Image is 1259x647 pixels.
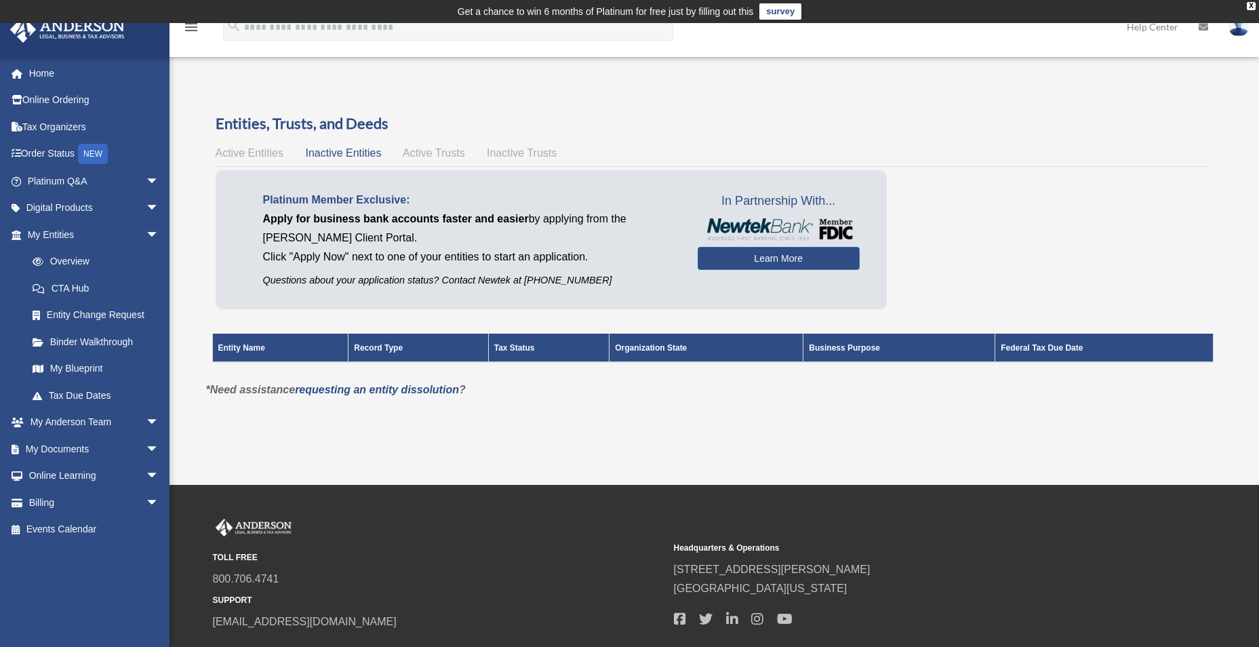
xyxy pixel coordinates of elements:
[146,195,173,222] span: arrow_drop_down
[704,218,853,240] img: NewtekBankLogoSM.png
[9,60,180,87] a: Home
[206,384,466,395] em: *Need assistance ?
[263,248,677,267] p: Click "Apply Now" next to one of your entities to start an application.
[212,334,348,362] th: Entity Name
[213,593,664,608] small: SUPPORT
[348,334,488,362] th: Record Type
[19,328,173,355] a: Binder Walkthrough
[674,583,847,594] a: [GEOGRAPHIC_DATA][US_STATE]
[183,19,199,35] i: menu
[487,147,557,159] span: Inactive Trusts
[146,489,173,517] span: arrow_drop_down
[488,334,609,362] th: Tax Status
[609,334,803,362] th: Organization State
[19,382,173,409] a: Tax Due Dates
[6,16,129,43] img: Anderson Advisors Platinum Portal
[759,3,801,20] a: survey
[216,147,283,159] span: Active Entities
[403,147,465,159] span: Active Trusts
[146,221,173,249] span: arrow_drop_down
[263,191,677,210] p: Platinum Member Exclusive:
[9,409,180,436] a: My Anderson Teamarrow_drop_down
[183,24,199,35] a: menu
[146,435,173,463] span: arrow_drop_down
[226,18,241,33] i: search
[216,113,1210,134] h3: Entities, Trusts, and Deeds
[458,3,754,20] div: Get a chance to win 6 months of Platinum for free just by filling out this
[78,144,108,164] div: NEW
[213,551,664,565] small: TOLL FREE
[674,541,1125,555] small: Headquarters & Operations
[19,302,173,329] a: Entity Change Request
[698,191,860,212] span: In Partnership With...
[9,168,180,195] a: Platinum Q&Aarrow_drop_down
[803,334,995,362] th: Business Purpose
[263,213,529,224] span: Apply for business bank accounts faster and easier
[995,334,1213,362] th: Federal Tax Due Date
[263,210,677,248] p: by applying from the [PERSON_NAME] Client Portal.
[19,275,173,302] a: CTA Hub
[9,113,180,140] a: Tax Organizers
[213,519,294,536] img: Anderson Advisors Platinum Portal
[9,140,180,168] a: Order StatusNEW
[213,616,397,627] a: [EMAIL_ADDRESS][DOMAIN_NAME]
[305,147,381,159] span: Inactive Entities
[19,248,166,275] a: Overview
[9,221,173,248] a: My Entitiesarrow_drop_down
[146,409,173,437] span: arrow_drop_down
[1247,2,1256,10] div: close
[9,463,180,490] a: Online Learningarrow_drop_down
[9,516,180,543] a: Events Calendar
[1228,17,1249,37] img: User Pic
[146,463,173,490] span: arrow_drop_down
[9,489,180,516] a: Billingarrow_drop_down
[9,87,180,114] a: Online Ordering
[9,435,180,463] a: My Documentsarrow_drop_down
[146,168,173,195] span: arrow_drop_down
[213,573,279,585] a: 800.706.4741
[698,247,860,270] a: Learn More
[295,384,459,395] a: requesting an entity dissolution
[674,564,871,575] a: [STREET_ADDRESS][PERSON_NAME]
[263,272,677,289] p: Questions about your application status? Contact Newtek at [PHONE_NUMBER]
[19,355,173,383] a: My Blueprint
[9,195,180,222] a: Digital Productsarrow_drop_down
